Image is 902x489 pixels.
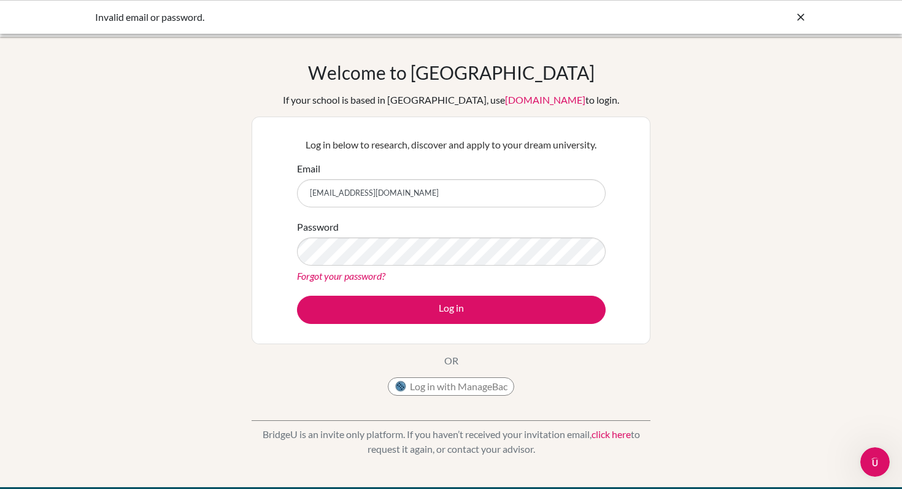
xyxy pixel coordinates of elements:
button: Log in [297,296,606,324]
p: BridgeU is an invite only platform. If you haven’t received your invitation email, to request it ... [252,427,650,456]
div: If your school is based in [GEOGRAPHIC_DATA], use to login. [283,93,619,107]
label: Email [297,161,320,176]
h1: Welcome to [GEOGRAPHIC_DATA] [308,61,595,83]
button: Log in with ManageBac [388,377,514,396]
a: Forgot your password? [297,270,385,282]
a: click here [592,428,631,440]
p: Log in below to research, discover and apply to your dream university. [297,137,606,152]
a: [DOMAIN_NAME] [505,94,585,106]
div: Invalid email or password. [95,10,623,25]
iframe: Intercom live chat [860,447,890,477]
label: Password [297,220,339,234]
p: OR [444,353,458,368]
